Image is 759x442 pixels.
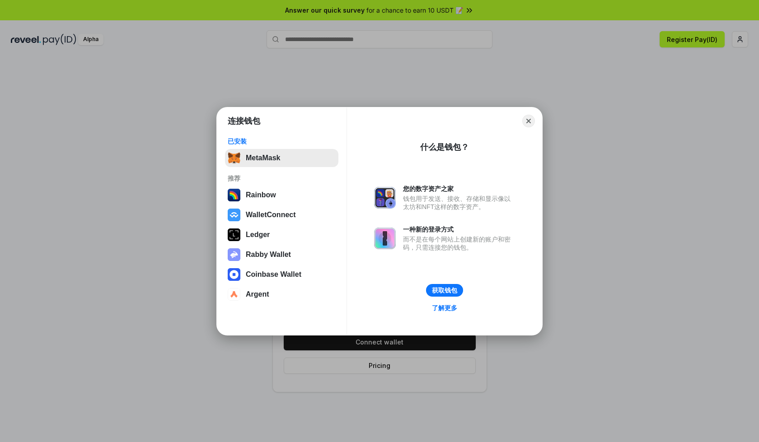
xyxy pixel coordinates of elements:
[225,285,338,303] button: Argent
[225,186,338,204] button: Rainbow
[228,228,240,241] img: svg+xml,%3Csvg%20xmlns%3D%22http%3A%2F%2Fwww.w3.org%2F2000%2Fsvg%22%20width%3D%2228%22%20height%3...
[225,265,338,284] button: Coinbase Wallet
[228,137,336,145] div: 已安装
[403,225,515,233] div: 一种新的登录方式
[403,195,515,211] div: 钱包用于发送、接收、存储和显示像以太坊和NFT这样的数字资产。
[228,268,240,281] img: svg+xml,%3Csvg%20width%3D%2228%22%20height%3D%2228%22%20viewBox%3D%220%200%2028%2028%22%20fill%3D...
[432,304,457,312] div: 了解更多
[246,191,276,199] div: Rainbow
[246,231,270,239] div: Ledger
[225,226,338,244] button: Ledger
[228,174,336,182] div: 推荐
[246,270,301,279] div: Coinbase Wallet
[228,116,260,126] h1: 连接钱包
[403,185,515,193] div: 您的数字资产之家
[426,302,463,314] a: 了解更多
[228,248,240,261] img: svg+xml,%3Csvg%20xmlns%3D%22http%3A%2F%2Fwww.w3.org%2F2000%2Fsvg%22%20fill%3D%22none%22%20viewBox...
[246,251,291,259] div: Rabby Wallet
[225,246,338,264] button: Rabby Wallet
[374,228,396,249] img: svg+xml,%3Csvg%20xmlns%3D%22http%3A%2F%2Fwww.w3.org%2F2000%2Fsvg%22%20fill%3D%22none%22%20viewBox...
[225,206,338,224] button: WalletConnect
[374,187,396,209] img: svg+xml,%3Csvg%20xmlns%3D%22http%3A%2F%2Fwww.w3.org%2F2000%2Fsvg%22%20fill%3D%22none%22%20viewBox...
[403,235,515,251] div: 而不是在每个网站上创建新的账户和密码，只需连接您的钱包。
[228,152,240,164] img: svg+xml,%3Csvg%20fill%3D%22none%22%20height%3D%2233%22%20viewBox%3D%220%200%2035%2033%22%20width%...
[426,284,463,297] button: 获取钱包
[246,211,296,219] div: WalletConnect
[225,149,338,167] button: MetaMask
[228,189,240,201] img: svg+xml,%3Csvg%20width%3D%22120%22%20height%3D%22120%22%20viewBox%3D%220%200%20120%20120%22%20fil...
[420,142,469,153] div: 什么是钱包？
[522,115,535,127] button: Close
[246,154,280,162] div: MetaMask
[228,288,240,301] img: svg+xml,%3Csvg%20width%3D%2228%22%20height%3D%2228%22%20viewBox%3D%220%200%2028%2028%22%20fill%3D...
[228,209,240,221] img: svg+xml,%3Csvg%20width%3D%2228%22%20height%3D%2228%22%20viewBox%3D%220%200%2028%2028%22%20fill%3D...
[432,286,457,294] div: 获取钱包
[246,290,269,298] div: Argent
